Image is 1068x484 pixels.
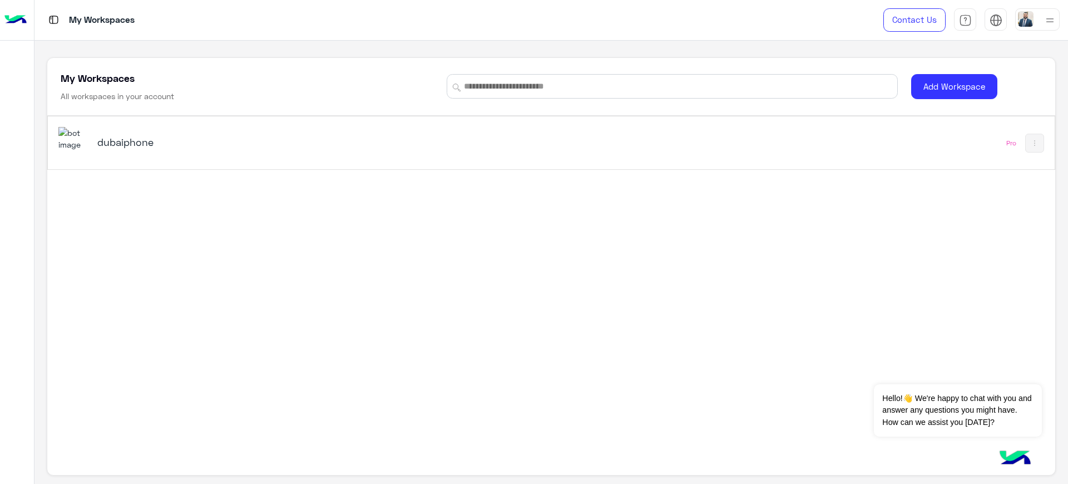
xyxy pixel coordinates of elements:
[959,14,972,27] img: tab
[61,71,135,85] h5: My Workspaces
[996,439,1035,478] img: hulul-logo.png
[61,91,174,102] h6: All workspaces in your account
[990,14,1002,27] img: tab
[58,127,88,151] img: 1403182699927242
[4,8,27,32] img: Logo
[1018,11,1034,27] img: userImage
[1043,13,1057,27] img: profile
[69,13,135,28] p: My Workspaces
[883,8,946,32] a: Contact Us
[911,74,997,99] button: Add Workspace
[47,13,61,27] img: tab
[874,384,1041,437] span: Hello!👋 We're happy to chat with you and answer any questions you might have. How can we assist y...
[1006,139,1016,148] div: Pro
[97,135,452,149] h5: dubaiphone
[954,8,976,32] a: tab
